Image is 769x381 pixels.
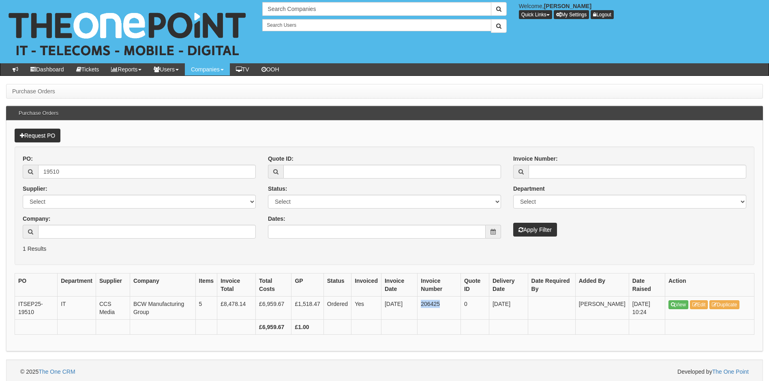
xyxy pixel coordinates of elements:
[58,297,96,320] td: IT
[489,273,528,297] th: Delivery Date
[528,273,575,297] th: Date Required By
[58,273,96,297] th: Department
[418,273,461,297] th: Invoice Number
[323,297,351,320] td: Ordered
[513,223,557,237] button: Apply Filter
[255,63,285,75] a: OOH
[195,297,217,320] td: 5
[23,155,33,163] label: PO:
[148,63,185,75] a: Users
[461,273,489,297] th: Quote ID
[351,273,381,297] th: Invoiced
[256,297,291,320] td: £6,959.67
[256,320,291,335] th: £6,959.67
[39,368,75,375] a: The One CRM
[591,10,614,19] a: Logout
[217,273,256,297] th: Invoice Total
[268,215,285,223] label: Dates:
[256,273,291,297] th: Total Costs
[381,273,417,297] th: Invoice Date
[130,297,195,320] td: BCW Manufacturing Group
[575,297,629,320] td: [PERSON_NAME]
[712,368,749,375] a: The One Point
[268,155,293,163] label: Quote ID:
[489,297,528,320] td: [DATE]
[351,297,381,320] td: Yes
[96,297,130,320] td: CCS Media
[291,273,323,297] th: GP
[96,273,130,297] th: Supplier
[554,10,589,19] a: My Settings
[262,2,491,16] input: Search Companies
[185,63,230,75] a: Companies
[690,300,708,309] a: Edit
[323,273,351,297] th: Status
[381,297,417,320] td: [DATE]
[291,297,323,320] td: £1,518.47
[461,297,489,320] td: 0
[195,273,217,297] th: Items
[709,300,739,309] a: Duplicate
[544,3,591,9] b: [PERSON_NAME]
[677,368,749,376] span: Developed by
[665,273,754,297] th: Action
[268,185,287,193] label: Status:
[24,63,70,75] a: Dashboard
[418,297,461,320] td: 206425
[629,297,665,320] td: [DATE] 10:24
[513,155,558,163] label: Invoice Number:
[15,297,58,320] td: ITSEP25-19510
[513,2,769,19] div: Welcome,
[130,273,195,297] th: Company
[105,63,148,75] a: Reports
[629,273,665,297] th: Date Raised
[217,297,256,320] td: £8,478.14
[519,10,552,19] button: Quick Links
[513,185,545,193] label: Department
[12,87,55,95] li: Purchase Orders
[15,129,60,142] a: Request PO
[15,273,58,297] th: PO
[262,19,491,31] input: Search Users
[575,273,629,297] th: Added By
[291,320,323,335] th: £1.00
[15,106,62,120] h3: Purchase Orders
[230,63,255,75] a: TV
[23,215,50,223] label: Company:
[20,368,75,375] span: © 2025
[668,300,688,309] a: View
[23,245,746,253] p: 1 Results
[23,185,47,193] label: Supplier:
[70,63,105,75] a: Tickets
